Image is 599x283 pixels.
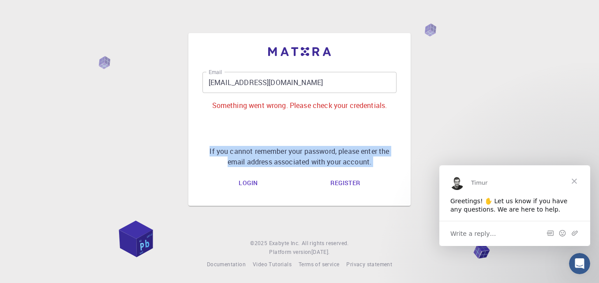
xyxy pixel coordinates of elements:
[311,248,330,257] a: [DATE].
[439,165,590,246] iframe: Intercom live chat message
[346,260,392,269] a: Privacy statement
[253,261,292,268] span: Video Tutorials
[299,260,339,269] a: Terms of service
[569,253,590,274] iframe: Intercom live chat
[209,68,222,76] label: Email
[250,239,269,248] span: © 2025
[311,248,330,255] span: [DATE] .
[207,261,246,268] span: Documentation
[202,100,397,111] p: Something went wrong. Please check your credentials.
[269,248,311,257] span: Platform version
[232,174,265,192] a: Login
[202,146,397,167] p: If you cannot remember your password, please enter the email address associated with your account.
[299,261,339,268] span: Terms of service
[253,260,292,269] a: Video Tutorials
[302,239,349,248] span: All rights reserved.
[269,239,300,248] a: Exabyte Inc.
[269,239,300,246] span: Exabyte Inc.
[207,260,246,269] a: Documentation
[346,261,392,268] span: Privacy statement
[323,174,367,192] a: Register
